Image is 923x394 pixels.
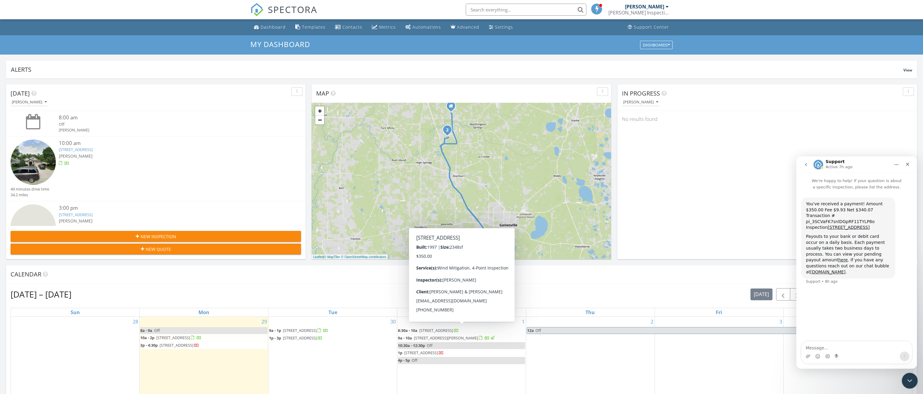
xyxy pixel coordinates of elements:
span: [STREET_ADDRESS] [156,335,190,340]
span: [PERSON_NAME] [59,153,93,159]
span: 8a - 9a [140,328,152,333]
span: New Quote [146,246,171,252]
div: [PERSON_NAME] [625,4,664,10]
a: Tuesday [327,308,338,317]
div: | [312,254,388,260]
div: No results found [617,111,917,127]
span: [STREET_ADDRESS] [283,328,317,333]
a: Advanced [448,22,482,33]
div: [PERSON_NAME] [12,100,47,104]
a: Leaflet [313,255,323,259]
button: Previous [776,288,790,301]
a: Go to September 29, 2025 [260,317,268,326]
div: 6724 SW 60th Path, Lake Butler FL 32054 [451,106,455,109]
span: [STREET_ADDRESS] [419,328,453,333]
a: Automations (Basic) [403,22,443,33]
span: Off [154,328,160,333]
a: Zoom in [315,106,324,115]
button: [PERSON_NAME] [11,98,48,106]
div: Off [59,121,277,127]
div: Contacts [342,24,362,30]
a: 9a - 1p [STREET_ADDRESS] [269,327,396,334]
a: © MapTiler [324,255,340,259]
a: Zoom out [315,115,324,125]
a: Monday [197,308,211,317]
span: [STREET_ADDRESS][PERSON_NAME] [414,335,478,341]
a: Go to October 3, 2025 [778,317,783,326]
div: 26624 NW 165 St, Alachua, FL 32615 [447,130,451,133]
div: Settings [495,24,513,30]
img: The Best Home Inspection Software - Spectora [250,3,264,16]
span: 10a - 2p [140,335,154,340]
div: Dashboards [643,43,670,47]
span: SPECTORA [268,3,317,16]
div: Templates [302,24,325,30]
div: 7525 SW 84th Dr, Gainesville, FL 32608 [475,242,479,245]
span: Calendar [11,270,41,278]
div: 3:00 pm [59,204,277,212]
a: Go to September 28, 2025 [132,317,139,326]
span: 1p - 3p [269,335,281,341]
button: [PERSON_NAME] [622,98,659,106]
span: 1p [398,350,402,355]
img: streetview [11,140,56,185]
span: Off [427,343,433,348]
a: 9a - 1p [STREET_ADDRESS] [269,328,328,333]
div: Dashboard [261,24,286,30]
a: SPECTORA [250,8,317,21]
div: Automations [412,24,441,30]
button: Next [790,288,804,301]
span: My Dashboard [250,39,310,49]
span: 9a - 10a [398,335,412,341]
span: 10:30a - 12:30p [398,343,425,348]
a: Metrics [370,22,398,33]
a: 8:30a - 10a [STREET_ADDRESS] [398,327,525,334]
a: 1p - 3p [STREET_ADDRESS] [269,335,322,341]
span: 8:30a - 10a [398,328,417,333]
span: [PERSON_NAME] [59,218,93,224]
a: Contacts [333,22,365,33]
input: Search everything... [466,4,586,16]
a: © OpenStreetMap contributors [341,255,386,259]
div: 49 minutes drive time [11,186,49,192]
img: streetview [11,204,56,250]
a: 1p [STREET_ADDRESS] [398,349,525,357]
a: Settings [487,22,515,33]
a: 1p [STREET_ADDRESS] [398,350,444,355]
span: Map [316,89,329,97]
iframe: Intercom live chat [796,156,917,369]
a: 3p - 4:30p [STREET_ADDRESS] [140,342,268,349]
div: 34.2 miles [11,192,49,198]
span: In Progress [622,89,660,97]
a: 3:00 pm [STREET_ADDRESS] [PERSON_NAME] 40 minutes drive time 27.8 miles [11,204,301,263]
a: 3p - 4:30p [STREET_ADDRESS] [140,342,199,348]
div: 8:00 am [59,114,277,121]
div: Advanced [457,24,479,30]
div: Garber Inspection Services [608,10,669,16]
span: 9a - 1p [269,328,281,333]
span: [DATE] [11,89,30,97]
a: Dashboard [252,22,288,33]
a: 10a - 2p [STREET_ADDRESS] [140,335,201,340]
a: Friday [715,308,723,317]
button: Dashboards [640,41,673,49]
div: 10:00 am [59,140,277,147]
a: Go to October 2, 2025 [649,317,655,326]
a: Templates [293,22,328,33]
